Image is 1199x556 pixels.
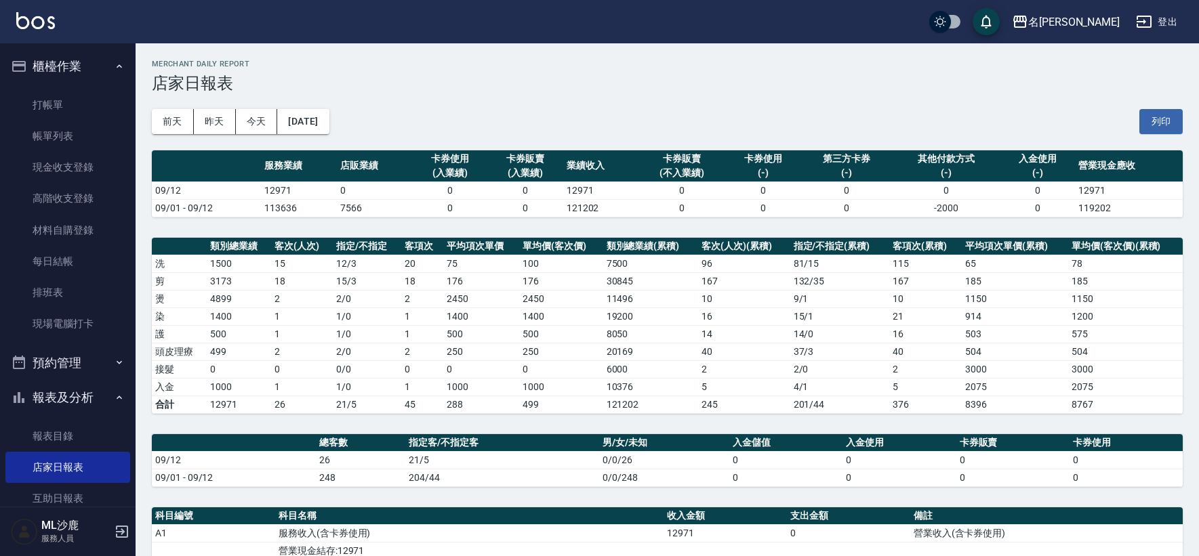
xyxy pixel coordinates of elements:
[889,307,962,325] td: 21
[603,238,698,255] th: 類別總業績(累積)
[1131,9,1183,35] button: 登出
[962,325,1068,343] td: 503
[889,378,962,395] td: 5
[889,395,962,413] td: 376
[443,325,519,343] td: 500
[698,360,790,378] td: 2
[316,451,405,469] td: 26
[962,272,1068,290] td: 185
[5,483,130,514] a: 互助日報表
[787,507,910,525] th: 支出金額
[5,246,130,277] a: 每日結帳
[152,378,207,395] td: 入金
[603,272,698,290] td: 30845
[5,183,130,214] a: 高階收支登錄
[152,150,1183,217] table: a dense table
[194,109,236,134] button: 昨天
[207,343,271,360] td: 499
[337,199,412,217] td: 7566
[333,360,401,378] td: 0 / 0
[1068,395,1183,413] td: 8767
[5,421,130,452] a: 報表目錄
[401,307,443,325] td: 1
[889,238,962,255] th: 客項次(累積)
[910,507,1183,525] th: 備註
[698,255,790,272] td: 96
[790,395,889,413] td: 201/44
[207,325,271,343] td: 500
[275,524,664,542] td: 服務收入(含卡券使用)
[271,255,332,272] td: 15
[962,343,1068,360] td: 504
[401,325,443,343] td: 1
[800,181,892,199] td: 0
[152,451,316,469] td: 09/12
[443,272,519,290] td: 176
[1000,181,1075,199] td: 0
[5,345,130,381] button: 預約管理
[962,290,1068,307] td: 1150
[443,238,519,255] th: 平均項次單價
[892,181,1000,199] td: 0
[443,255,519,272] td: 75
[1068,307,1183,325] td: 1200
[207,307,271,325] td: 1400
[519,255,603,272] td: 100
[11,518,38,545] img: Person
[638,181,725,199] td: 0
[603,378,698,395] td: 10376
[405,469,599,486] td: 204/44
[271,395,332,413] td: 26
[207,360,271,378] td: 0
[729,469,842,486] td: 0
[892,199,1000,217] td: -2000
[5,121,130,152] a: 帳單列表
[152,109,194,134] button: 前天
[642,152,722,166] div: 卡券販賣
[698,238,790,255] th: 客次(人次)(累積)
[333,307,401,325] td: 1 / 0
[152,524,275,542] td: A1
[5,380,130,415] button: 報表及分析
[804,166,889,180] div: (-)
[790,325,889,343] td: 14 / 0
[1070,451,1183,469] td: 0
[337,181,412,199] td: 0
[443,307,519,325] td: 1400
[1068,378,1183,395] td: 2075
[401,378,443,395] td: 1
[5,152,130,183] a: 現金收支登錄
[599,469,729,486] td: 0/0/248
[1068,343,1183,360] td: 504
[405,451,599,469] td: 21/5
[1068,360,1183,378] td: 3000
[207,395,271,413] td: 12971
[261,150,336,182] th: 服務業績
[152,325,207,343] td: 護
[333,255,401,272] td: 12 / 3
[603,290,698,307] td: 11496
[519,238,603,255] th: 單均價(客次價)
[698,307,790,325] td: 16
[842,451,956,469] td: 0
[842,469,956,486] td: 0
[698,272,790,290] td: 167
[412,199,487,217] td: 0
[1068,255,1183,272] td: 78
[729,166,797,180] div: (-)
[1139,109,1183,134] button: 列印
[152,60,1183,68] h2: Merchant Daily Report
[415,166,484,180] div: (入業績)
[271,272,332,290] td: 18
[5,452,130,483] a: 店家日報表
[443,360,519,378] td: 0
[152,238,1183,414] table: a dense table
[910,524,1183,542] td: 營業收入(含卡券使用)
[337,150,412,182] th: 店販業績
[1003,166,1072,180] div: (-)
[405,434,599,452] th: 指定客/不指定客
[401,395,443,413] td: 45
[271,360,332,378] td: 0
[271,307,332,325] td: 1
[962,255,1068,272] td: 65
